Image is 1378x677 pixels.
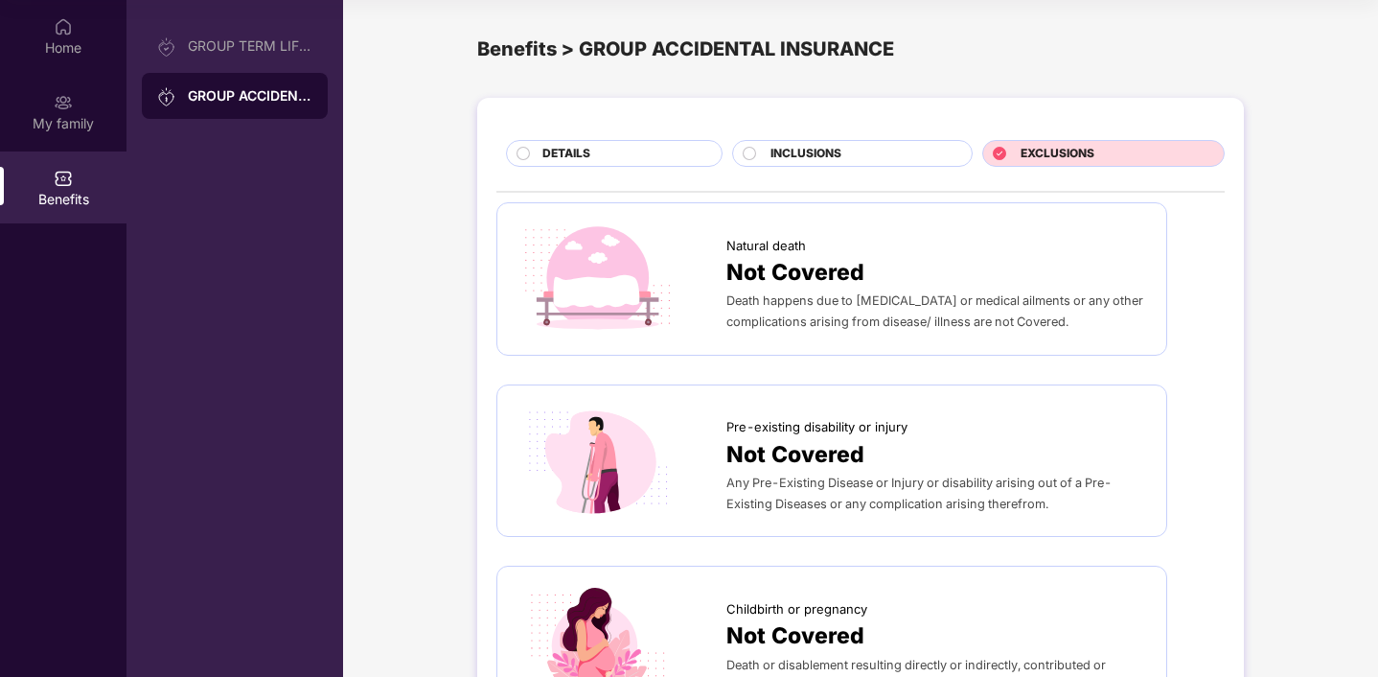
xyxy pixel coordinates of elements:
img: svg+xml;base64,PHN2ZyBpZD0iQmVuZWZpdHMiIHhtbG5zPSJodHRwOi8vd3d3LnczLm9yZy8yMDAwL3N2ZyIgd2lkdGg9Ij... [54,169,73,188]
span: Death happens due to [MEDICAL_DATA] or medical ailments or any other complications arising from d... [726,293,1143,329]
span: INCLUSIONS [770,145,841,163]
span: Not Covered [726,619,864,653]
span: Childbirth or pregnancy [726,599,867,619]
span: Not Covered [726,255,864,290]
div: Benefits > GROUP ACCIDENTAL INSURANCE [477,35,1244,64]
span: Natural death [726,236,806,255]
div: GROUP ACCIDENTAL INSURANCE [188,86,312,105]
img: svg+xml;base64,PHN2ZyB3aWR0aD0iMjAiIGhlaWdodD0iMjAiIHZpZXdCb3g9IjAgMCAyMCAyMCIgZmlsbD0ibm9uZSIgeG... [157,87,176,106]
span: Not Covered [726,437,864,472]
div: GROUP TERM LIFE INSURANCE [188,38,312,54]
span: DETAILS [542,145,590,163]
span: Any Pre-Existing Disease or Injury or disability arising out of a Pre-Existing Diseases or any co... [726,476,1112,511]
span: EXCLUSIONS [1021,145,1094,163]
img: svg+xml;base64,PHN2ZyB3aWR0aD0iMjAiIGhlaWdodD0iMjAiIHZpZXdCb3g9IjAgMCAyMCAyMCIgZmlsbD0ibm9uZSIgeG... [54,93,73,112]
img: svg+xml;base64,PHN2ZyB3aWR0aD0iMjAiIGhlaWdodD0iMjAiIHZpZXdCb3g9IjAgMCAyMCAyMCIgZmlsbD0ibm9uZSIgeG... [157,37,176,57]
img: svg+xml;base64,PHN2ZyBpZD0iSG9tZSIgeG1sbnM9Imh0dHA6Ly93d3cudzMub3JnLzIwMDAvc3ZnIiB3aWR0aD0iMjAiIG... [54,17,73,36]
img: icon [517,405,678,518]
span: Pre-existing disability or injury [726,417,907,436]
img: icon [517,222,678,336]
